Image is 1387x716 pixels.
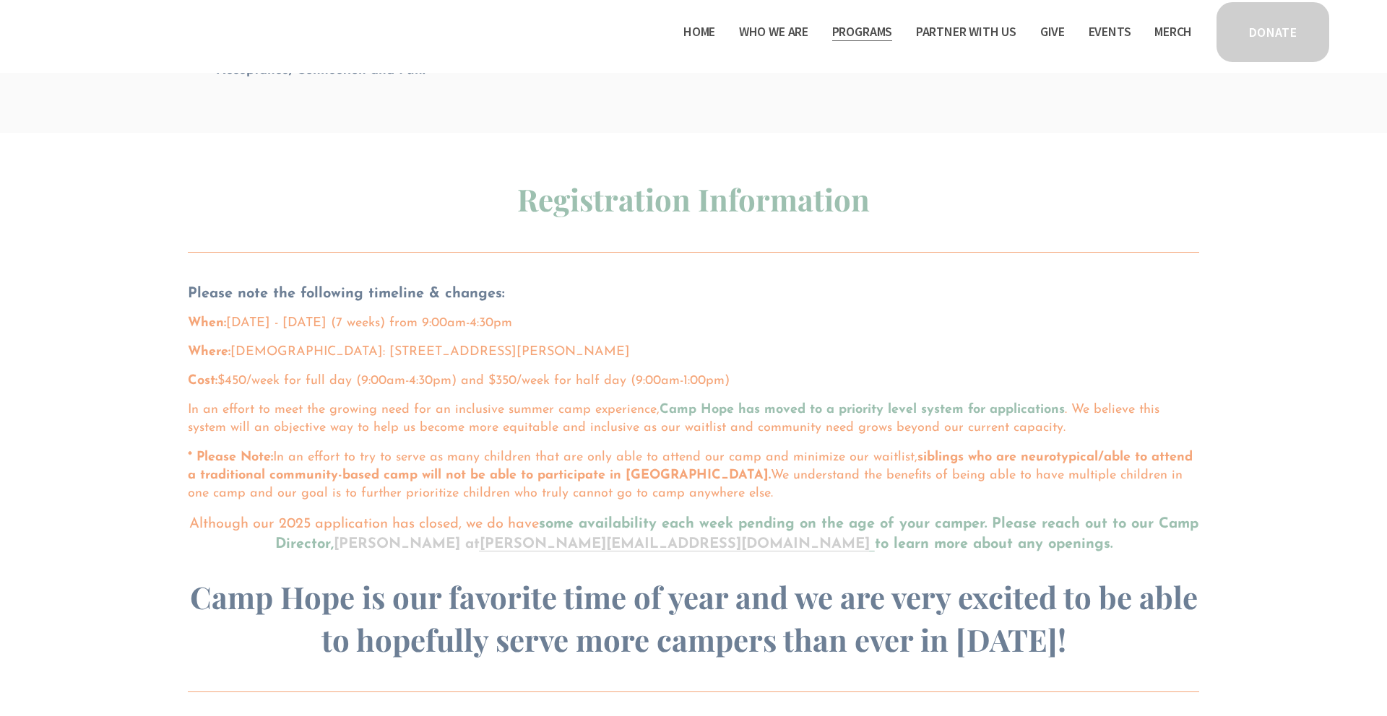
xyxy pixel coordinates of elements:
a: folder dropdown [832,20,893,43]
a: Give [1040,20,1065,43]
strong: Please Note: [196,451,273,464]
strong: Cost: [188,375,217,388]
strong: some availability each week pending on the age of your camper. Please reach out to our Camp Direc... [275,517,1204,551]
a: folder dropdown [739,20,808,43]
strong: Please note the following timeline & changes: [188,287,505,301]
strong: [PERSON_NAME] at [334,537,480,551]
span: Partner With Us [916,22,1016,43]
span: Who We Are [739,22,808,43]
strong: Camp Hope has moved to a priority level system for applications [660,403,1065,416]
strong: siblings who are neurotypical/able to attend a traditional community-based camp will not be able ... [188,451,1197,482]
strong: Registration Information [517,179,870,219]
strong: Camp Hope is our favorite time of year and we are very excited to be able to hopefully serve more... [190,577,1204,659]
span: Programs [832,22,893,43]
a: [PERSON_NAME][EMAIL_ADDRESS][DOMAIN_NAME] [480,537,875,551]
a: Merch [1154,20,1192,43]
p: In an effort to meet the growing need for an inclusive summer camp experience, . We believe this ... [188,401,1199,437]
strong: to learn more about any openings. [875,537,1112,551]
a: Events [1089,20,1131,43]
p: Although our 2025 application has closed, we do have [188,514,1199,554]
p: [DEMOGRAPHIC_DATA]: [STREET_ADDRESS][PERSON_NAME] [188,344,1199,362]
strong: When: [188,317,226,330]
a: Home [683,20,715,43]
p: $450/week for full day (9:00am-4:30pm) and $350/week for half day (9:00am-1:00pm) [188,372,1199,390]
p: In an effort to try to serve as many children that are only able to attend our camp and minimize ... [188,449,1199,504]
a: folder dropdown [916,20,1016,43]
strong: [PERSON_NAME][EMAIL_ADDRESS][DOMAIN_NAME] [480,537,870,551]
strong: Where: [188,346,230,359]
p: [DATE] - [DATE] (7 weeks) from 9:00am-4:30pm [188,315,1199,333]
